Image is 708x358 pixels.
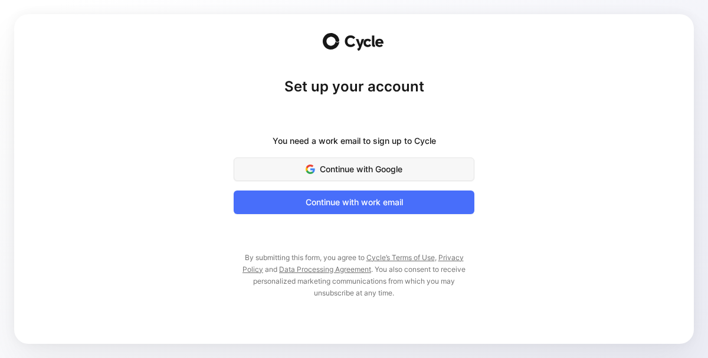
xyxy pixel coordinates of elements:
a: Data Processing Agreement [279,265,371,274]
div: You need a work email to sign up to Cycle [273,134,436,148]
span: Continue with Google [248,162,460,176]
h1: Set up your account [234,77,474,96]
a: Cycle’s Terms of Use [366,253,435,262]
p: By submitting this form, you agree to , and . You also consent to receive personalized marketing ... [234,252,474,299]
span: Continue with work email [248,195,460,209]
button: Continue with work email [234,191,474,214]
a: Privacy Policy [242,253,464,274]
button: Continue with Google [234,157,474,181]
